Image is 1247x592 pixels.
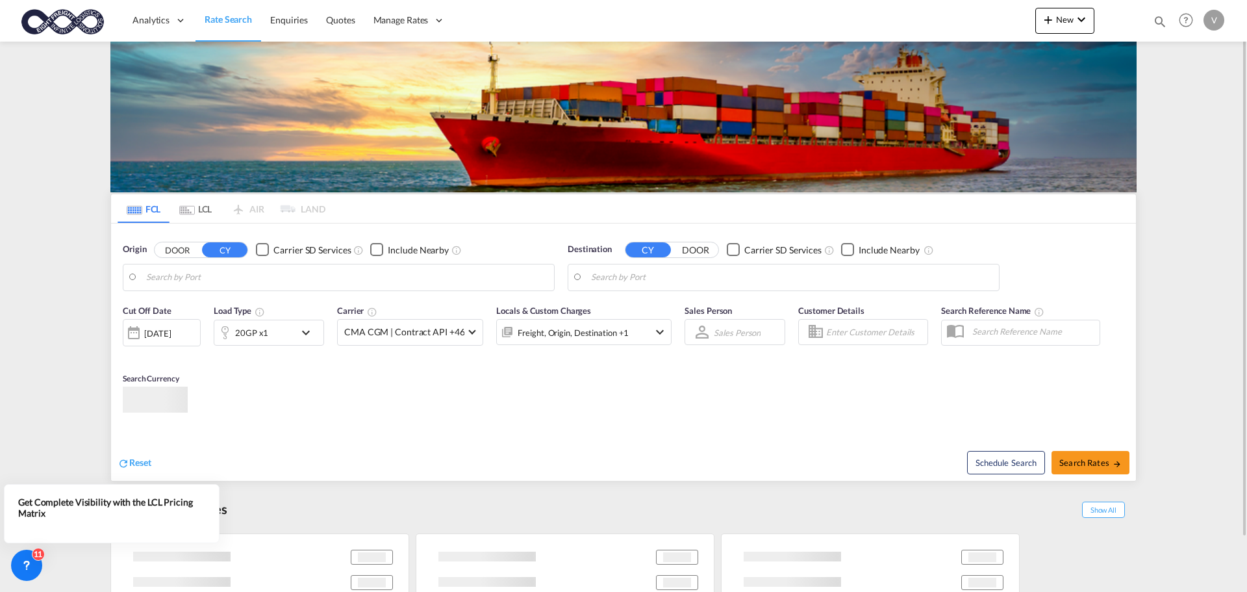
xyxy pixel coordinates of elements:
[859,244,920,257] div: Include Nearby
[496,305,591,316] span: Locals & Custom Charges
[924,245,934,255] md-icon: Unchecked: Ignores neighbouring ports when fetching rates.Checked : Includes neighbouring ports w...
[370,243,449,257] md-checkbox: Checkbox No Ink
[1040,12,1056,27] md-icon: icon-plus 400-fg
[123,319,201,346] div: [DATE]
[1052,451,1129,474] button: Search Ratesicon-arrow-right
[1175,9,1203,32] div: Help
[144,328,171,339] div: [DATE]
[966,322,1100,341] input: Search Reference Name
[1074,12,1089,27] md-icon: icon-chevron-down
[824,245,835,255] md-icon: Unchecked: Search for CY (Container Yard) services for all selected carriers.Checked : Search for...
[270,14,308,25] span: Enquiries
[132,14,170,27] span: Analytics
[111,224,1136,481] div: Origin DOOR CY Checkbox No InkUnchecked: Search for CY (Container Yard) services for all selected...
[146,268,548,287] input: Search by Port
[1203,10,1224,31] div: V
[685,305,732,316] span: Sales Person
[1034,307,1044,317] md-icon: Your search will be saved by the below given name
[967,451,1045,474] button: Note: By default Schedule search will only considerorigin ports, destination ports and cut off da...
[205,14,252,25] span: Rate Search
[1035,8,1094,34] button: icon-plus 400-fgNewicon-chevron-down
[118,194,325,223] md-pagination-wrapper: Use the left and right arrow keys to navigate between tabs
[826,322,924,342] input: Enter Customer Details
[273,244,351,257] div: Carrier SD Services
[214,320,324,346] div: 20GP x1icon-chevron-down
[344,326,464,339] span: CMA CGM | Contract API +46
[326,14,355,25] span: Quotes
[518,324,629,342] div: Freight Origin Destination Factory Stuffing
[337,305,377,316] span: Carrier
[214,305,265,316] span: Load Type
[841,243,920,257] md-checkbox: Checkbox No Ink
[367,307,377,317] md-icon: The selected Trucker/Carrierwill be displayed in the rate results If the rates are from another f...
[123,305,171,316] span: Cut Off Date
[798,305,864,316] span: Customer Details
[727,243,822,257] md-checkbox: Checkbox No Ink
[118,194,170,223] md-tab-item: FCL
[712,323,762,342] md-select: Sales Person
[155,242,200,257] button: DOOR
[256,243,351,257] md-checkbox: Checkbox No Ink
[451,245,462,255] md-icon: Unchecked: Ignores neighbouring ports when fetching rates.Checked : Includes neighbouring ports w...
[1175,9,1197,31] span: Help
[1153,14,1167,34] div: icon-magnify
[170,194,221,223] md-tab-item: LCL
[1113,459,1122,469] md-icon: icon-arrow-right
[353,245,364,255] md-icon: Unchecked: Search for CY (Container Yard) services for all selected carriers.Checked : Search for...
[941,305,1044,316] span: Search Reference Name
[673,242,718,257] button: DOOR
[202,242,247,257] button: CY
[1040,14,1089,25] span: New
[568,243,612,256] span: Destination
[373,14,429,27] span: Manage Rates
[1082,502,1125,518] span: Show All
[123,374,179,383] span: Search Currency
[118,456,151,470] div: icon-refreshReset
[388,244,449,257] div: Include Nearby
[1059,457,1122,468] span: Search Rates
[255,307,265,317] md-icon: icon-information-outline
[496,319,672,345] div: Freight Origin Destination Factory Stuffingicon-chevron-down
[1153,14,1167,29] md-icon: icon-magnify
[235,324,268,342] div: 20GP x1
[19,6,107,35] img: c818b980817911efbdc1a76df449e905.png
[625,242,671,257] button: CY
[123,345,132,363] md-datepicker: Select
[298,325,320,341] md-icon: icon-chevron-down
[123,243,146,256] span: Origin
[129,457,151,468] span: Reset
[110,42,1137,192] img: LCL+%26+FCL+BACKGROUND.png
[118,457,129,469] md-icon: icon-refresh
[591,268,992,287] input: Search by Port
[652,324,668,340] md-icon: icon-chevron-down
[744,244,822,257] div: Carrier SD Services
